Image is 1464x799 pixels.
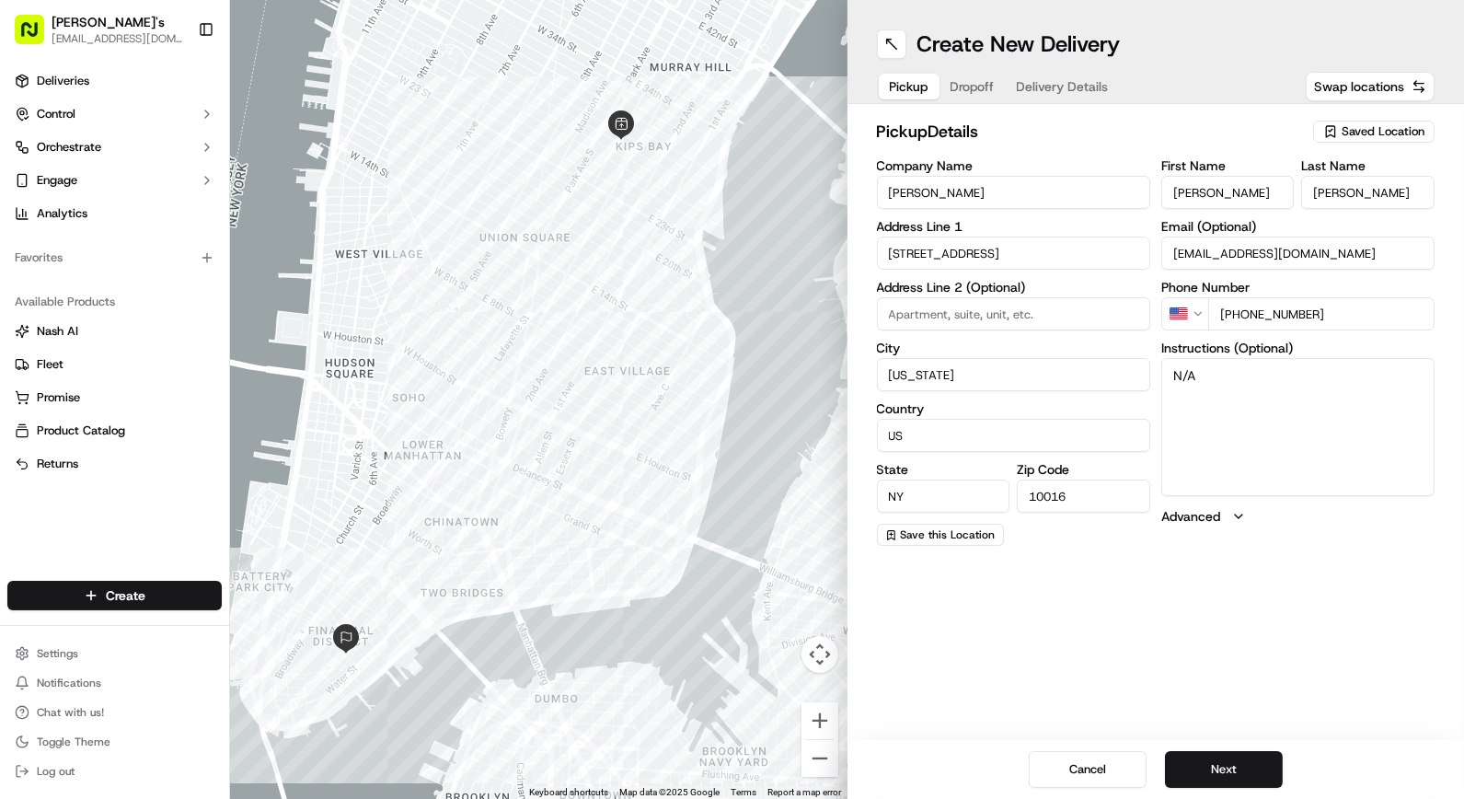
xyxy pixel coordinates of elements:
[1301,176,1435,209] input: Enter last name
[15,323,214,340] a: Nash AI
[7,7,190,52] button: [PERSON_NAME]'s[EMAIL_ADDRESS][DOMAIN_NAME]
[901,527,996,542] span: Save this Location
[801,636,838,673] button: Map camera controls
[1161,237,1435,270] input: Enter email address
[801,740,838,777] button: Zoom out
[1161,342,1435,354] label: Instructions (Optional)
[7,243,222,272] div: Favorites
[1161,220,1435,233] label: Email (Optional)
[1161,159,1295,172] label: First Name
[7,641,222,666] button: Settings
[877,281,1150,294] label: Address Line 2 (Optional)
[1161,507,1435,526] button: Advanced
[1314,77,1404,96] span: Swap locations
[106,586,145,605] span: Create
[37,735,110,749] span: Toggle Theme
[877,419,1150,452] input: Enter country
[768,787,842,797] a: Report a map error
[877,176,1150,209] input: Enter company name
[1029,751,1147,788] button: Cancel
[7,317,222,346] button: Nash AI
[37,205,87,222] span: Analytics
[15,389,214,406] a: Promise
[15,423,214,439] a: Product Catalog
[7,758,222,784] button: Log out
[37,106,75,122] span: Control
[1208,297,1435,330] input: Enter phone number
[1306,72,1435,101] button: Swap locations
[7,166,222,195] button: Engage
[37,172,77,189] span: Engage
[1342,123,1424,140] span: Saved Location
[877,480,1010,513] input: Enter state
[52,13,165,31] button: [PERSON_NAME]'s
[1017,463,1150,476] label: Zip Code
[1165,751,1283,788] button: Next
[877,402,1150,415] label: Country
[1161,281,1435,294] label: Phone Number
[877,237,1150,270] input: Enter address
[37,389,80,406] span: Promise
[7,133,222,162] button: Orchestrate
[801,702,838,739] button: Zoom in
[37,356,63,373] span: Fleet
[235,775,295,799] a: Open this area in Google Maps (opens a new window)
[1017,480,1150,513] input: Enter zip code
[37,764,75,779] span: Log out
[7,700,222,725] button: Chat with us!
[7,581,222,610] button: Create
[951,77,995,96] span: Dropoff
[37,423,125,439] span: Product Catalog
[1313,119,1435,145] button: Saved Location
[7,199,222,228] a: Analytics
[7,287,222,317] div: Available Products
[877,159,1150,172] label: Company Name
[7,99,222,129] button: Control
[732,787,757,797] a: Terms (opens in new tab)
[52,31,183,46] button: [EMAIL_ADDRESS][DOMAIN_NAME]
[877,524,1004,546] button: Save this Location
[37,73,89,89] span: Deliveries
[877,119,1303,145] h2: pickup Details
[37,456,78,472] span: Returns
[877,463,1010,476] label: State
[877,358,1150,391] input: Enter city
[1301,159,1435,172] label: Last Name
[877,220,1150,233] label: Address Line 1
[37,139,101,156] span: Orchestrate
[7,350,222,379] button: Fleet
[877,297,1150,330] input: Apartment, suite, unit, etc.
[1161,358,1435,496] textarea: N/A
[877,342,1150,354] label: City
[1017,77,1109,96] span: Delivery Details
[37,646,78,661] span: Settings
[7,449,222,479] button: Returns
[917,29,1121,59] h1: Create New Delivery
[7,416,222,446] button: Product Catalog
[37,705,104,720] span: Chat with us!
[37,323,78,340] span: Nash AI
[530,786,609,799] button: Keyboard shortcuts
[7,670,222,696] button: Notifications
[7,729,222,755] button: Toggle Theme
[1161,507,1220,526] label: Advanced
[890,77,928,96] span: Pickup
[15,356,214,373] a: Fleet
[7,66,222,96] a: Deliveries
[1161,176,1295,209] input: Enter first name
[15,456,214,472] a: Returns
[235,775,295,799] img: Google
[7,383,222,412] button: Promise
[620,787,720,797] span: Map data ©2025 Google
[37,676,101,690] span: Notifications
